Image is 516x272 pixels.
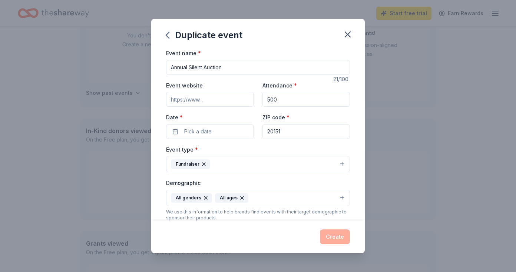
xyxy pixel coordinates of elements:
div: We use this information to help brands find events with their target demographic to sponsor their... [166,209,350,221]
label: ZIP code [262,114,290,121]
label: Event type [166,146,198,153]
div: All genders [171,193,212,203]
button: Fundraiser [166,156,350,172]
div: Fundraiser [171,159,210,169]
input: Spring Fundraiser [166,60,350,75]
input: https://www... [166,92,254,107]
label: Event website [166,82,203,89]
div: Duplicate event [166,29,242,41]
label: Attendance [262,82,297,89]
div: All ages [215,193,248,203]
label: Event name [166,50,201,57]
button: Pick a date [166,124,254,139]
input: 12345 (U.S. only) [262,124,350,139]
input: 20 [262,92,350,107]
button: All gendersAll ages [166,190,350,206]
label: Demographic [166,179,201,187]
span: Pick a date [184,127,212,136]
label: Date [166,114,254,121]
div: 21 /100 [333,75,350,84]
